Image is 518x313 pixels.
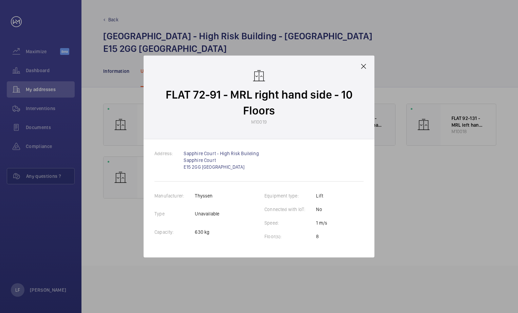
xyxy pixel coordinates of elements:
[264,220,290,226] label: Speed:
[195,210,219,217] p: Unavailable
[316,206,327,213] p: No
[184,151,259,170] a: Sapphire Court - High Risk Building Sapphire Court E15 2GG [GEOGRAPHIC_DATA]
[316,233,327,240] p: 8
[251,119,267,125] p: M10019
[316,220,327,226] p: 1 m/s
[252,69,266,83] img: elevator.svg
[316,192,327,199] p: Lift
[264,193,310,199] label: Equipment type:
[264,234,293,239] label: Floor(s):
[154,211,175,216] label: Type
[264,207,316,212] label: Connected with IoT:
[157,87,361,119] p: FLAT 72-91 - MRL right hand side - 10 Floors
[195,192,219,199] p: Thyssen
[154,151,184,156] label: Address:
[154,229,185,235] label: Capacity:
[154,193,195,199] label: Manufacturer:
[195,229,219,235] p: 630 kg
